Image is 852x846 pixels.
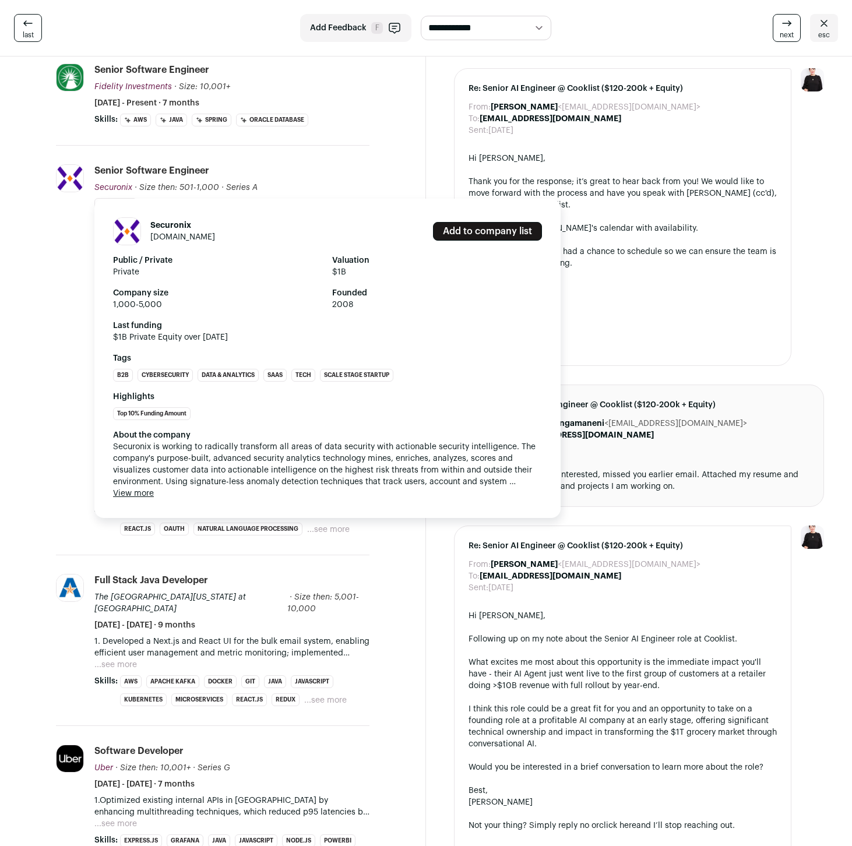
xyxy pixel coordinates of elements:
[599,822,636,830] a: click here
[332,299,542,311] span: 2008
[192,114,231,126] li: Spring
[300,14,411,42] button: Add Feedback F
[156,114,187,126] li: Java
[512,431,654,439] b: [EMAIL_ADDRESS][DOMAIN_NAME]
[818,30,830,40] span: esc
[57,165,83,192] img: dfc479e9513b7f46ba1eb9200a9a16d7d42440f0fcd5dd8372f9f8940bacfa9a.jpg
[469,101,491,113] dt: From:
[115,764,191,772] span: · Size then: 10,001+
[480,572,621,580] b: [EMAIL_ADDRESS][DOMAIN_NAME]
[469,153,777,164] div: Hi [PERSON_NAME],
[801,526,824,549] img: 9240684-medium_jpg
[501,399,809,411] span: Re: Senior AI Engineer @ Cooklist ($120-200k + Equity)
[160,523,189,535] li: OAuth
[307,524,350,535] button: ...see more
[94,593,246,613] span: The [GEOGRAPHIC_DATA][US_STATE] at [GEOGRAPHIC_DATA]
[57,574,83,601] img: 59eed7cc4f84db9a6d0a5affef04f56c9f53436fe0eff40e5beb0e49fa72d520.jpg
[469,540,777,552] span: Re: Senior AI Engineer @ Cooklist ($120-200k + Equity)
[113,266,323,278] span: Private
[113,488,154,499] button: View more
[94,818,137,830] button: ...see more
[113,320,542,332] strong: Last funding
[198,764,230,772] span: Series G
[150,220,215,231] h1: Securonix
[150,233,215,241] a: [DOMAIN_NAME]
[171,693,227,706] li: Microservices
[469,176,777,211] div: Thank you for the response; it’s great to hear back from you! We would like to move forward with ...
[272,693,300,706] li: Redux
[94,574,208,587] div: Full Stack Java Developer
[371,22,383,34] span: F
[94,659,137,671] button: ...see more
[94,834,118,846] span: Skills:
[469,796,777,808] div: [PERSON_NAME]
[57,745,83,772] img: 046b842221cc5920251103cac33a6ce6d47e344b59eb72f0d26ba0bb907e91bb.jpg
[491,559,700,570] dd: <[EMAIL_ADDRESS][DOMAIN_NAME]>
[138,369,193,382] li: Cybersecurity
[221,182,224,193] span: ·
[94,636,369,659] p: 1. Developed a Next.js and React UI for the bulk email system, enabling efficient user management...
[57,64,83,91] img: c6aed6f57c91c07634cbdff83545244e88a3df6a5eda49d2d152556c234edc24.jpg
[193,762,195,774] span: ·
[801,68,824,91] img: 9240684-medium_jpg
[488,582,513,594] dd: [DATE]
[198,369,259,382] li: Data & Analytics
[236,114,308,126] li: Oracle Database
[113,332,542,343] span: $1B Private Equity over [DATE]
[94,97,199,109] span: [DATE] - Present · 7 months
[332,287,542,299] strong: Founded
[264,675,286,688] li: Java
[469,83,777,94] span: Re: Senior AI Engineer @ Cooklist ($120-200k + Equity)
[120,523,155,535] li: React.js
[433,222,542,241] a: Add to company list
[773,14,801,42] a: next
[204,675,237,688] li: Docker
[232,693,267,706] li: React.js
[113,352,542,364] strong: Tags
[469,559,491,570] dt: From:
[291,369,315,382] li: Tech
[94,83,172,91] span: Fidelity Investments
[94,795,369,818] p: 1.Optimized existing internal APIs in [GEOGRAPHIC_DATA] by enhancing multithreading techniques, w...
[94,164,209,177] div: Senior Software Engineer
[480,115,621,123] b: [EMAIL_ADDRESS][DOMAIN_NAME]
[94,184,132,192] span: Securonix
[310,22,367,34] span: Add Feedback
[491,103,558,111] b: [PERSON_NAME]
[174,83,230,91] span: · Size: 10,001+
[287,593,359,613] span: · Size then: 5,001-10,000
[304,695,347,706] button: ...see more
[469,570,480,582] dt: To:
[193,523,302,535] li: Natural Language Processing
[241,675,259,688] li: Git
[469,820,777,831] div: Not your thing? Simply reply no or and I’ll stop reaching out.
[469,633,777,645] div: Following up on my note about the Senior AI Engineer role at Cooklist.
[113,369,133,382] li: B2B
[14,14,42,42] a: last
[780,30,794,40] span: next
[94,745,184,757] div: Software Developer
[94,778,195,790] span: [DATE] - [DATE] · 7 months
[469,224,698,232] a: Here's a link to [PERSON_NAME]'s calendar with availability.
[113,287,323,299] strong: Company size
[94,675,118,687] span: Skills:
[469,582,488,594] dt: Sent:
[94,619,195,631] span: [DATE] - [DATE] · 9 months
[469,703,777,750] div: I think this role could be a great fit for you and an opportunity to take on a founding role at a...
[491,101,700,113] dd: <[EMAIL_ADDRESS][DOMAIN_NAME]>
[469,281,777,292] div: [PERSON_NAME]
[469,610,777,622] div: Hi [PERSON_NAME],
[113,441,542,488] span: Securonix is working to radically transform all areas of data security with actionable security i...
[810,14,838,42] a: esc
[501,469,809,492] div: Sure would be interested, missed you earlier email. Attached my resume and links to GitHub and pr...
[469,657,777,692] div: What excites me most about this opportunity is the immediate impact you'll have - their AI Agent ...
[146,675,199,688] li: Apache Kafka
[135,184,219,192] span: · Size then: 501-1,000
[113,299,323,311] span: 1,000-5,000
[469,125,488,136] dt: Sent:
[491,561,558,569] b: [PERSON_NAME]
[488,125,513,136] dd: [DATE]
[94,764,113,772] span: Uber
[120,114,151,126] li: AWS
[226,184,258,192] span: Series A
